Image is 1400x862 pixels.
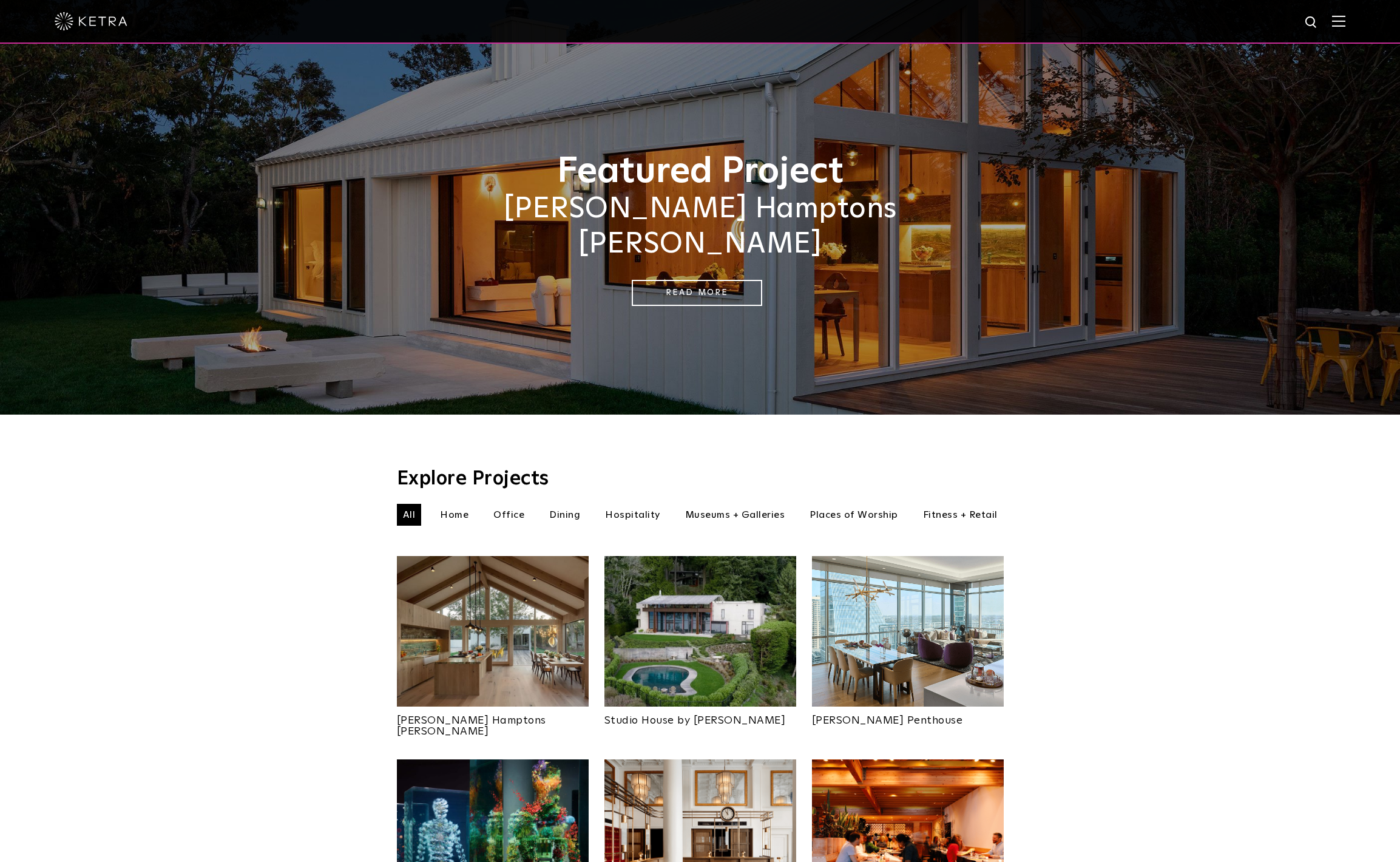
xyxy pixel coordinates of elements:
li: Museums + Galleries [679,504,791,526]
img: Project_Landing_Thumbnail-2021 [397,556,589,707]
a: [PERSON_NAME] Penthouse [812,707,1004,726]
img: An aerial view of Olson Kundig's Studio House in Seattle [604,556,796,707]
a: Read More [632,280,762,306]
a: [PERSON_NAME] Hamptons [PERSON_NAME] [397,707,589,737]
li: Home [434,504,475,526]
img: ketra-logo-2019-white [55,12,127,30]
li: Places of Worship [803,504,904,526]
li: Hospitality [599,504,666,526]
h1: Featured Project [397,152,1004,192]
h2: [PERSON_NAME] Hamptons [PERSON_NAME] [397,192,1004,262]
h3: Explore Projects [397,469,1004,489]
img: Project_Landing_Thumbnail-2022smaller [812,556,1004,707]
li: All [397,504,422,526]
li: Office [487,504,530,526]
a: Studio House by [PERSON_NAME] [604,707,796,726]
img: search icon [1304,15,1319,30]
img: Hamburger%20Nav.svg [1332,15,1345,27]
li: Dining [543,504,586,526]
li: Fitness + Retail [917,504,1004,526]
